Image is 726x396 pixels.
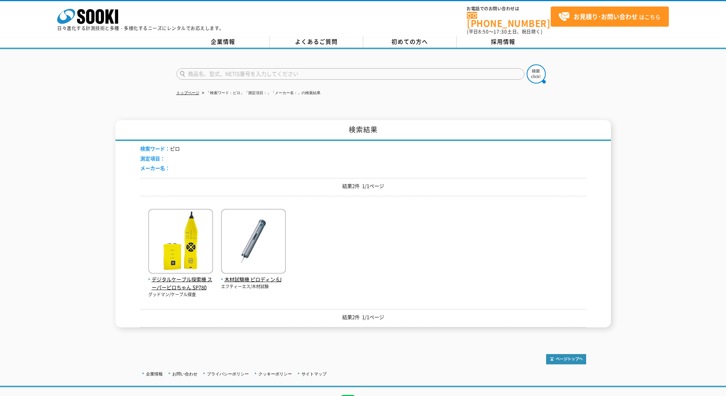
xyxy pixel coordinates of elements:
span: メーカー名： [140,164,170,172]
span: はこちら [558,11,660,22]
span: 初めての方へ [391,37,428,46]
a: トップページ [176,91,199,95]
img: ピロディン 6J [221,209,286,276]
a: プライバシーポリシー [207,372,249,376]
a: 企業情報 [176,36,270,48]
span: (平日 ～ 土日、祝日除く) [467,28,542,35]
a: サイトマップ [301,372,327,376]
p: 日々進化する計測技術と多種・多様化するニーズにレンタルでお応えします。 [57,26,224,30]
a: クッキーポリシー [258,372,292,376]
a: よくあるご質問 [270,36,363,48]
h1: 検索結果 [115,120,611,141]
img: btn_search.png [527,64,546,83]
a: 採用情報 [457,36,550,48]
strong: お見積り･お問い合わせ [574,12,638,21]
p: グッドマン/ケーブル探査 [148,292,213,298]
li: 「検索ワード：ピロ」「測定項目：」「メーカー名：」の検索結果 [200,89,321,97]
a: デジタルケーブル探索機 スーパーピロちゃん SP780 [148,268,213,291]
span: 検索ワード： [140,145,170,152]
span: 17:30 [494,28,507,35]
li: ピロ [140,145,180,153]
p: エフティーエス/木材試験 [221,284,286,290]
a: お見積り･お問い合わせはこちら [551,6,669,27]
a: お問い合わせ [172,372,197,376]
span: 木材試験機 ピロディン 6J [221,276,286,284]
span: 8:50 [478,28,489,35]
a: 企業情報 [146,372,163,376]
span: デジタルケーブル探索機 スーパーピロちゃん SP780 [148,276,213,292]
p: 結果2件 1/1ページ [140,182,586,190]
img: トップページへ [546,354,586,364]
span: 測定項目： [140,155,165,162]
span: お電話でのお問い合わせは [467,6,551,11]
a: [PHONE_NUMBER] [467,12,551,27]
p: 結果2件 1/1ページ [140,313,586,321]
img: SP780 [148,209,213,276]
input: 商品名、型式、NETIS番号を入力してください [176,68,524,80]
a: 木材試験機 ピロディン 6J [221,268,286,284]
a: 初めての方へ [363,36,457,48]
